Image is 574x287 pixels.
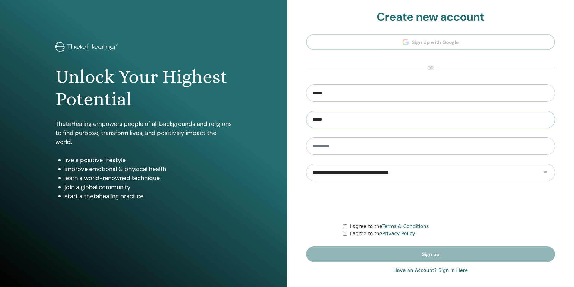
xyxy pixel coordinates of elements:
[64,182,232,192] li: join a global community
[382,223,429,229] a: Terms & Conditions
[64,155,232,164] li: live a positive lifestyle
[64,173,232,182] li: learn a world-renowned technique
[350,223,429,230] label: I agree to the
[306,10,555,24] h2: Create new account
[385,190,476,214] iframe: reCAPTCHA
[55,119,232,146] p: ThetaHealing empowers people of all backgrounds and religions to find purpose, transform lives, a...
[393,267,468,274] a: Have an Account? Sign in Here
[55,66,232,111] h1: Unlock Your Highest Potential
[350,230,415,237] label: I agree to the
[64,164,232,173] li: improve emotional & physical health
[64,192,232,201] li: start a thetahealing practice
[424,64,437,72] span: or
[382,231,415,236] a: Privacy Policy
